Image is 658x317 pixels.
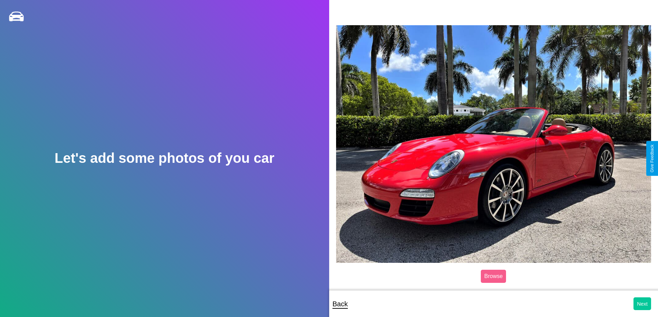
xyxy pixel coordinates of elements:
[333,298,348,310] p: Back
[481,270,506,283] label: Browse
[336,25,651,262] img: posted
[650,145,655,172] div: Give Feedback
[633,297,651,310] button: Next
[55,150,274,166] h2: Let's add some photos of you car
